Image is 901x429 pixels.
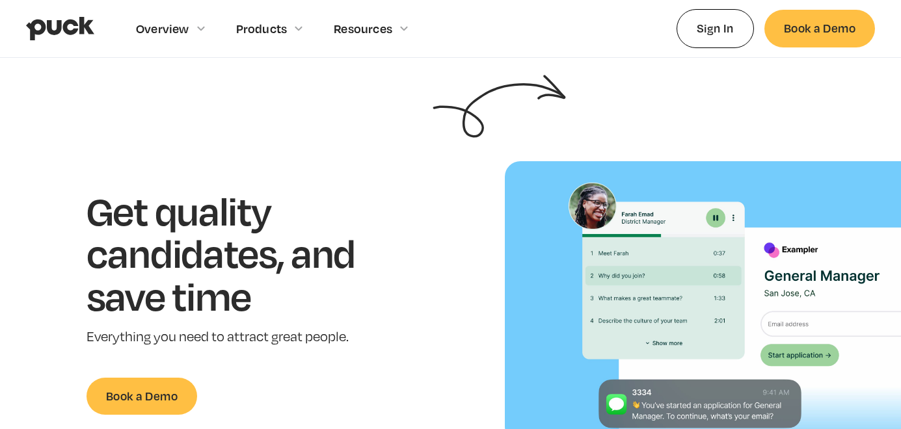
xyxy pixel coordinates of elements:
p: Everything you need to attract great people. [87,328,396,346]
div: Overview [136,21,189,36]
a: Book a Demo [764,10,875,47]
div: Resources [334,21,392,36]
a: Book a Demo [87,378,197,415]
a: Sign In [677,9,754,47]
div: Products [236,21,288,36]
h1: Get quality candidates, and save time [87,189,396,317]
